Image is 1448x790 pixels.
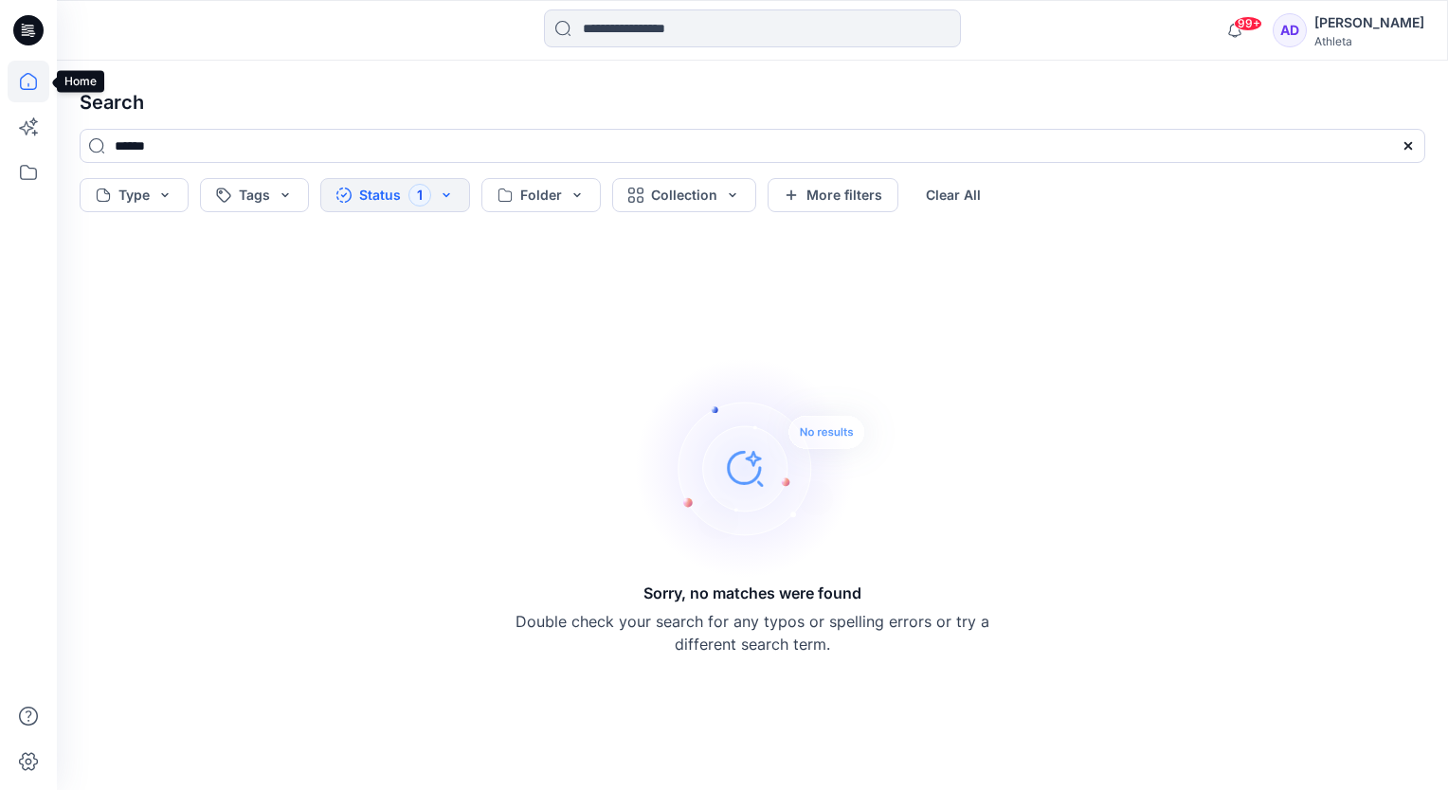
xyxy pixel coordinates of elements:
[1234,16,1262,31] span: 99+
[481,178,601,212] button: Folder
[768,178,898,212] button: More filters
[1314,34,1424,48] div: Athleta
[1314,11,1424,34] div: [PERSON_NAME]
[320,178,470,212] button: Status1
[516,610,989,655] p: Double check your search for any typos or spelling errors or try a different search term.
[643,582,861,604] h5: Sorry, no matches were found
[635,354,900,582] img: Sorry, no matches were found
[64,76,1440,129] h4: Search
[612,178,756,212] button: Collection
[80,178,189,212] button: Type
[1273,13,1307,47] div: AD
[200,178,309,212] button: Tags
[910,178,997,212] button: Clear All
